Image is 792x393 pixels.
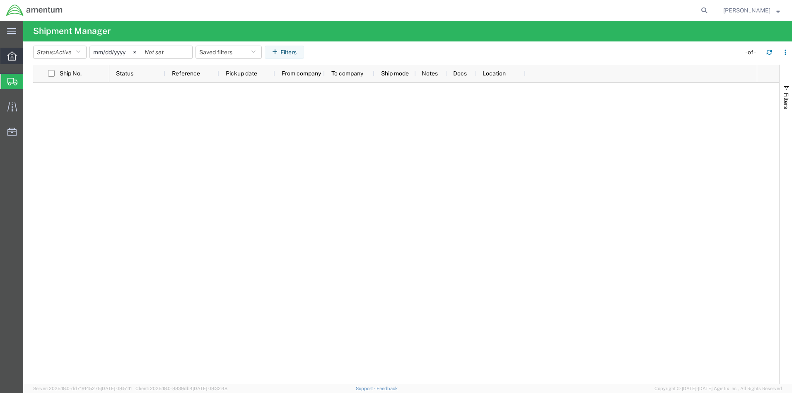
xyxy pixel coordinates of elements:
button: Saved filters [196,46,262,59]
input: Not set [141,46,192,58]
button: Status:Active [33,46,87,59]
span: Pickup date [226,70,257,77]
span: From company [282,70,321,77]
span: [DATE] 09:51:11 [101,386,132,391]
span: Server: 2025.18.0-dd719145275 [33,386,132,391]
h4: Shipment Manager [33,21,111,41]
a: Support [356,386,377,391]
span: Status [116,70,133,77]
span: [DATE] 09:32:48 [193,386,227,391]
span: Copyright © [DATE]-[DATE] Agistix Inc., All Rights Reserved [654,385,782,392]
span: Jovon Ramsey [723,6,770,15]
span: Filters [783,93,790,109]
span: Ship mode [381,70,409,77]
a: Feedback [377,386,398,391]
button: [PERSON_NAME] [723,5,780,15]
span: Notes [422,70,438,77]
span: To company [331,70,363,77]
img: logo [6,4,63,17]
div: - of - [745,48,760,57]
span: Client: 2025.18.0-9839db4 [135,386,227,391]
button: Filters [265,46,304,59]
input: Not set [90,46,141,58]
span: Docs [453,70,467,77]
span: Location [483,70,506,77]
span: Reference [172,70,200,77]
span: Active [55,49,72,56]
span: Ship No. [60,70,82,77]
